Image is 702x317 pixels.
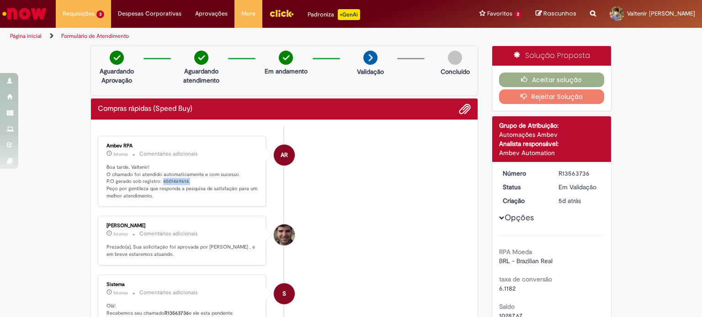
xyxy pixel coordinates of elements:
[274,224,295,245] div: Igor Goersch Andrade Aragao
[113,290,128,296] time: 24/09/2025 15:44:53
[274,283,295,304] div: System
[543,9,576,18] span: Rascunhos
[139,230,198,238] small: Comentários adicionais
[487,9,512,18] span: Favoritos
[496,196,552,205] dt: Criação
[113,231,128,237] time: 24/09/2025 15:48:14
[195,9,228,18] span: Aprovações
[96,10,104,18] span: 3
[274,145,295,166] div: Ambev RPA
[241,9,255,18] span: More
[499,302,515,311] b: Saldo
[281,144,288,166] span: AR
[499,139,605,148] div: Analista responsável:
[106,164,259,200] p: Boa tarde, Valtenir! O chamado foi atendido automaticamente e com sucesso. P.O gerado sob registr...
[106,244,259,258] p: Prezado(a), Sua solicitação foi aprovada por [PERSON_NAME] , e em breve estaremos atuando.
[558,197,581,205] span: 5d atrás
[499,275,552,283] b: taxa de conversão
[282,283,286,305] span: S
[496,182,552,192] dt: Status
[106,282,259,287] div: Sistema
[113,290,128,296] span: 5d atrás
[106,143,259,149] div: Ambev RPA
[558,197,581,205] time: 24/09/2025 15:44:41
[499,121,605,130] div: Grupo de Atribuição:
[499,89,605,104] button: Rejeitar Solução
[499,130,605,139] div: Automações Ambev
[536,10,576,18] a: Rascunhos
[118,9,181,18] span: Despesas Corporativas
[61,32,129,40] a: Formulário de Atendimento
[95,67,139,85] p: Aguardando Aprovação
[558,182,601,192] div: Em Validação
[98,105,192,113] h2: Compras rápidas (Speed Buy) Histórico de tíquete
[499,257,553,265] span: BRL - Brazilian Real
[338,9,360,20] p: +GenAi
[139,150,198,158] small: Comentários adicionais
[10,32,42,40] a: Página inicial
[7,28,461,45] ul: Trilhas de página
[113,231,128,237] span: 5d atrás
[357,67,384,76] p: Validação
[499,148,605,157] div: Ambev Automation
[110,51,124,65] img: check-circle-green.png
[558,169,601,178] div: R13563736
[308,9,360,20] div: Padroniza
[194,51,208,65] img: check-circle-green.png
[63,9,95,18] span: Requisições
[269,6,294,20] img: click_logo_yellow_360x200.png
[106,223,259,229] div: [PERSON_NAME]
[448,51,462,65] img: img-circle-grey.png
[496,169,552,178] dt: Número
[514,10,522,18] span: 2
[492,46,612,66] div: Solução Proposta
[441,67,470,76] p: Concluído
[1,5,48,23] img: ServiceNow
[139,289,198,296] small: Comentários adicionais
[363,51,378,65] img: arrow-next.png
[627,10,695,17] span: Valtenir [PERSON_NAME]
[165,310,189,317] b: R13563736
[265,67,308,76] p: Em andamento
[113,151,128,157] span: 5d atrás
[279,51,293,65] img: check-circle-green.png
[459,103,471,115] button: Adicionar anexos
[179,67,223,85] p: Aguardando atendimento
[558,196,601,205] div: 24/09/2025 15:44:41
[113,151,128,157] time: 24/09/2025 16:04:46
[499,248,532,256] b: RPA Moeda
[499,73,605,87] button: Aceitar solução
[499,284,516,292] span: 6.1182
